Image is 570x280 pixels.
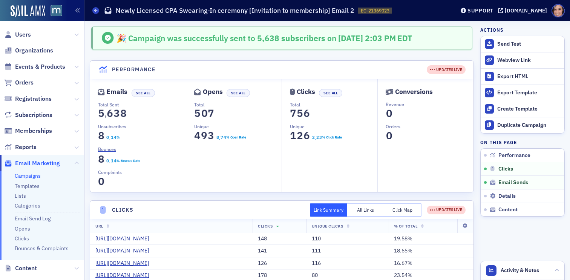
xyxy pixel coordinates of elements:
[386,123,473,130] p: Orders
[427,65,466,74] div: UPDATES LIVE
[295,129,305,142] span: 2
[216,135,226,140] section: 8.74
[203,90,223,94] div: Opens
[290,131,310,140] section: 126
[113,134,116,141] span: 4
[258,235,301,242] div: 148
[498,8,550,13] button: [DOMAIN_NAME]
[258,272,301,279] div: 178
[15,245,69,252] a: Bounces & Complaints
[4,111,52,119] a: Subscriptions
[501,266,539,274] span: Activity & Notes
[98,177,105,186] section: 0
[302,129,312,142] span: 6
[15,159,60,168] span: Email Marketing
[98,169,186,175] p: Complaints
[386,109,392,118] section: 0
[15,78,34,87] span: Orders
[15,143,37,151] span: Reports
[497,73,561,80] div: Export HTML
[322,135,342,140] div: % Click Rate
[394,260,468,267] div: 16.67%
[15,235,29,242] a: Clicks
[118,107,129,120] span: 8
[481,36,564,52] button: Send Test
[4,63,65,71] a: Events & Products
[497,41,561,48] div: Send Test
[220,134,224,141] span: 7
[498,193,516,200] span: Details
[112,66,155,74] h4: Performance
[394,248,468,254] div: 18.65%
[430,207,462,213] div: UPDATES LIVE
[481,117,564,133] button: Duplicate Campaign
[11,5,45,17] img: SailAMX
[199,107,209,120] span: 0
[319,89,342,97] button: See All
[394,235,468,242] div: 19.58%
[396,33,412,43] span: EDT
[15,127,52,135] span: Memberships
[498,166,513,172] span: Clicks
[15,192,26,199] a: Lists
[297,90,315,94] div: Clicks
[45,5,62,18] a: View Homepage
[98,131,105,140] section: 8
[98,123,186,130] p: Unsubscribes
[312,260,383,267] div: 116
[227,89,250,97] button: See All
[95,272,155,279] a: [URL][DOMAIN_NAME]
[96,107,106,120] span: 5
[4,78,34,87] a: Orders
[15,215,51,222] a: Email Send Log
[258,260,301,267] div: 126
[194,131,215,140] section: 493
[15,264,37,272] span: Content
[15,202,40,209] a: Categories
[98,146,122,152] a: Bounces
[219,136,220,141] span: .
[15,183,40,189] a: Templates
[105,109,107,119] span: ,
[394,223,417,229] span: % Of Total
[96,129,106,142] span: 8
[384,203,421,217] button: Click Map
[98,155,105,163] section: 8
[112,107,122,120] span: 3
[132,89,155,97] button: See All
[15,63,65,71] span: Events & Products
[384,107,394,120] span: 0
[302,107,312,120] span: 6
[480,26,504,33] h4: Actions
[4,127,52,135] a: Memberships
[552,4,565,17] span: Profile
[95,260,155,267] a: [URL][DOMAIN_NAME]
[98,109,127,118] section: 5,638
[312,135,322,140] section: 2.23
[4,159,60,168] a: Email Marketing
[505,7,547,14] div: [DOMAIN_NAME]
[481,68,564,85] a: Export HTML
[430,67,462,73] div: UPDATES LIVE
[427,206,466,214] div: UPDATES LIVE
[290,109,310,118] section: 756
[116,6,354,15] h1: Newly Licensed CPA Swearing-In ceremony [Invitation to membership] Email 2
[310,203,347,217] button: Link Summary
[338,33,365,43] span: [DATE]
[106,158,116,163] section: 0.14
[15,46,53,55] span: Organizations
[4,46,53,55] a: Organizations
[497,89,561,96] div: Export Template
[258,248,301,254] div: 141
[98,101,186,108] p: Total Sent
[480,139,565,146] h4: On this page
[105,107,115,120] span: 6
[497,106,561,112] div: Create Template
[194,109,215,118] section: 507
[4,143,37,151] a: Reports
[498,179,528,186] span: Email Sends
[312,223,343,229] span: Unique Clicks
[223,134,227,141] span: 4
[106,135,116,140] section: 0.14
[255,33,325,43] span: 5,638 subscribers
